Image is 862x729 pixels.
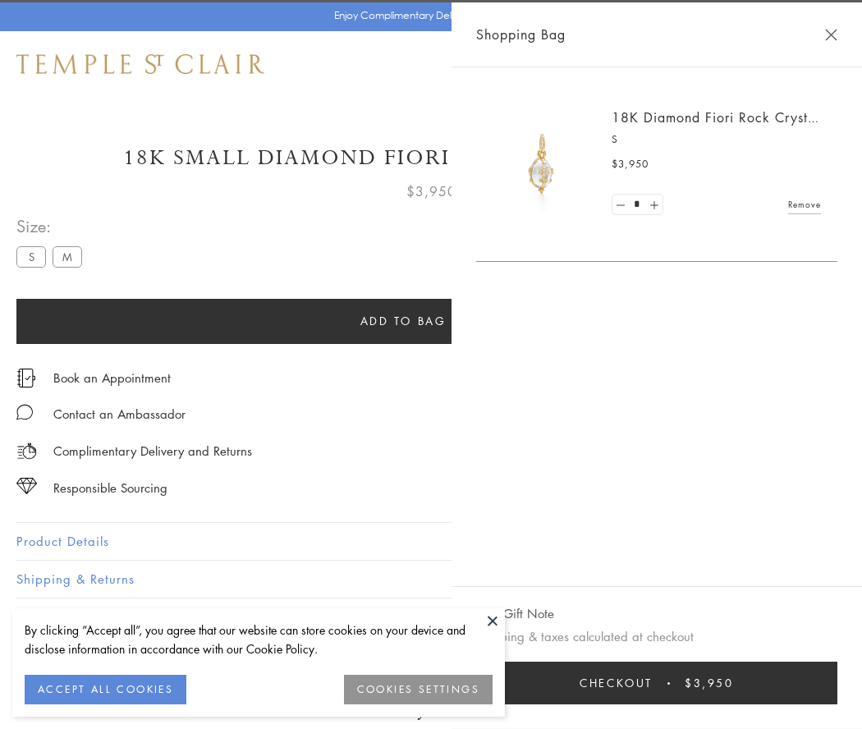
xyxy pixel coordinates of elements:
span: $3,950 [685,674,734,692]
p: Complimentary Delivery and Returns [53,441,252,461]
a: Set quantity to 2 [645,195,662,215]
p: Enjoy Complimentary Delivery & Returns [334,7,520,24]
img: icon_sourcing.svg [16,478,37,494]
h1: 18K Small Diamond Fiori Rock Crystal Amulet [16,144,846,172]
button: Add to bag [16,299,790,344]
div: Responsible Sourcing [53,478,167,498]
span: Size: [16,213,89,240]
div: Contact an Ambassador [53,404,186,424]
span: Checkout [580,674,653,692]
p: Shipping & taxes calculated at checkout [476,626,837,647]
img: MessageIcon-01_2.svg [16,404,33,420]
img: icon_delivery.svg [16,441,37,461]
span: Shopping Bag [476,24,566,45]
button: Checkout $3,950 [476,662,837,704]
button: Product Details [16,523,846,560]
label: S [16,246,46,267]
button: ACCEPT ALL COOKIES [25,675,186,704]
a: Book an Appointment [53,369,171,387]
a: Remove [788,195,821,213]
span: $3,950 [406,181,456,202]
label: M [53,246,82,267]
span: Add to bag [360,312,447,330]
img: Temple St. Clair [16,54,264,74]
div: By clicking “Accept all”, you agree that our website can store cookies on your device and disclos... [25,621,493,658]
button: Shipping & Returns [16,561,846,598]
span: $3,950 [612,156,649,172]
a: Set quantity to 0 [612,195,629,215]
button: Close Shopping Bag [825,29,837,41]
button: Gifting [16,598,846,635]
img: icon_appointment.svg [16,369,36,387]
img: P51889-E11FIORI [493,115,591,213]
p: S [612,131,821,148]
button: Add Gift Note [476,603,554,624]
button: COOKIES SETTINGS [344,675,493,704]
